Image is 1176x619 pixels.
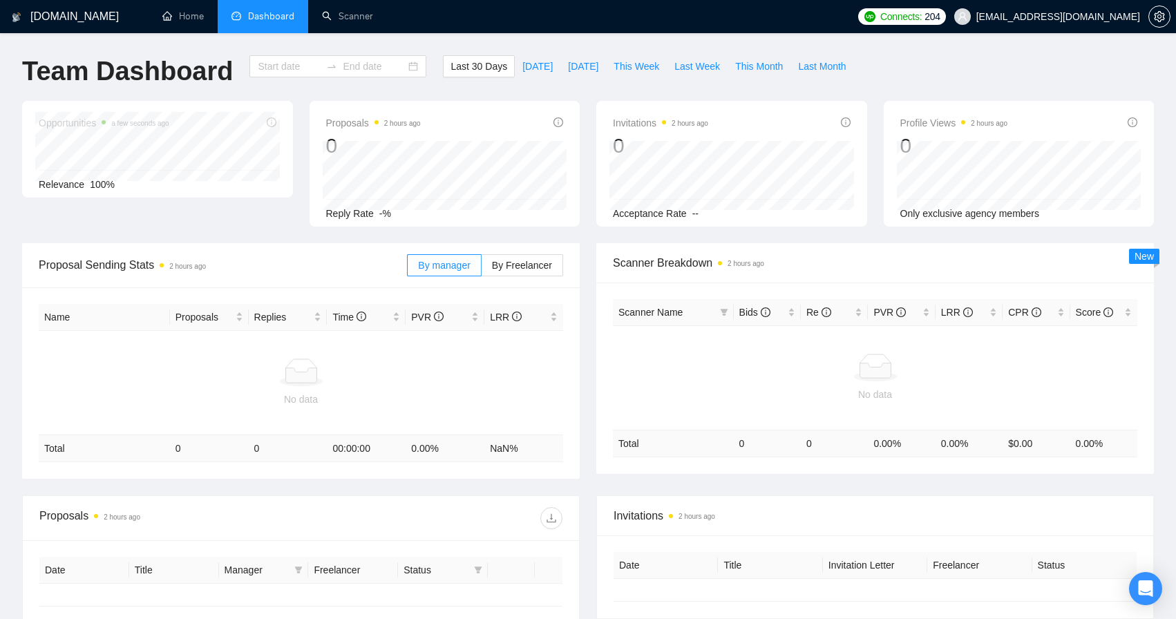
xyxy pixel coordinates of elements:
[326,133,421,159] div: 0
[963,307,973,317] span: info-circle
[404,562,468,578] span: Status
[613,430,734,457] td: Total
[357,312,366,321] span: info-circle
[790,55,853,77] button: Last Month
[39,507,301,529] div: Proposals
[806,307,831,318] span: Re
[1008,307,1041,318] span: CPR
[672,120,708,127] time: 2 hours ago
[308,557,398,584] th: Freelancer
[868,430,935,457] td: 0.00 %
[798,59,846,74] span: Last Month
[44,392,558,407] div: No data
[343,59,406,74] input: End date
[739,307,770,318] span: Bids
[162,10,204,22] a: homeHome
[900,115,1008,131] span: Profile Views
[294,566,303,574] span: filter
[761,307,770,317] span: info-circle
[169,263,206,270] time: 2 hours ago
[231,11,241,21] span: dashboard
[379,208,391,219] span: -%
[484,435,563,462] td: NaN %
[614,59,659,74] span: This Week
[1003,430,1070,457] td: $ 0.00
[1149,11,1170,22] span: setting
[568,59,598,74] span: [DATE]
[1070,430,1137,457] td: 0.00 %
[896,307,906,317] span: info-circle
[248,10,294,22] span: Dashboard
[717,302,731,323] span: filter
[170,435,249,462] td: 0
[12,6,21,28] img: logo
[841,117,851,127] span: info-circle
[104,513,140,521] time: 2 hours ago
[129,557,219,584] th: Title
[39,557,129,584] th: Date
[1135,251,1154,262] span: New
[322,10,373,22] a: searchScanner
[225,562,290,578] span: Manager
[618,307,683,318] span: Scanner Name
[613,254,1137,272] span: Scanner Breakdown
[1032,552,1137,579] th: Status
[1076,307,1113,318] span: Score
[90,179,115,190] span: 100%
[924,9,940,24] span: 204
[679,513,715,520] time: 2 hours ago
[540,507,562,529] button: download
[735,59,783,74] span: This Month
[692,208,699,219] span: --
[1148,6,1170,28] button: setting
[39,304,170,331] th: Name
[471,560,485,580] span: filter
[1032,307,1041,317] span: info-circle
[332,312,366,323] span: Time
[606,55,667,77] button: This Week
[728,260,764,267] time: 2 hours ago
[418,260,470,271] span: By manager
[492,260,552,271] span: By Freelancer
[823,552,927,579] th: Invitation Letter
[434,312,444,321] span: info-circle
[490,312,522,323] span: LRR
[667,55,728,77] button: Last Week
[971,120,1007,127] time: 2 hours ago
[515,55,560,77] button: [DATE]
[249,304,328,331] th: Replies
[474,566,482,574] span: filter
[326,208,374,219] span: Reply Rate
[406,435,484,462] td: 0.00 %
[39,256,407,274] span: Proposal Sending Stats
[1148,11,1170,22] a: setting
[176,309,233,325] span: Proposals
[900,208,1040,219] span: Only exclusive agency members
[384,120,421,127] time: 2 hours ago
[734,430,801,457] td: 0
[443,55,515,77] button: Last 30 Days
[613,208,687,219] span: Acceptance Rate
[1129,572,1162,605] div: Open Intercom Messenger
[39,435,170,462] td: Total
[326,115,421,131] span: Proposals
[941,307,973,318] span: LRR
[451,59,507,74] span: Last 30 Days
[958,12,967,21] span: user
[22,55,233,88] h1: Team Dashboard
[864,11,875,22] img: upwork-logo.png
[613,133,708,159] div: 0
[873,307,906,318] span: PVR
[560,55,606,77] button: [DATE]
[618,387,1132,402] div: No data
[327,435,406,462] td: 00:00:00
[674,59,720,74] span: Last Week
[880,9,922,24] span: Connects:
[522,59,553,74] span: [DATE]
[292,560,305,580] span: filter
[254,309,312,325] span: Replies
[900,133,1008,159] div: 0
[936,430,1003,457] td: 0.00 %
[170,304,249,331] th: Proposals
[249,435,328,462] td: 0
